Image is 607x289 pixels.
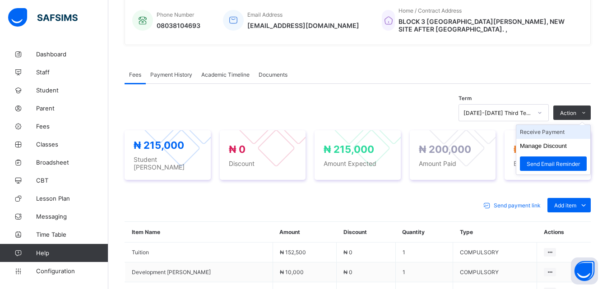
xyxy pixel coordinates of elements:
[463,110,532,116] div: [DATE]-[DATE] Third Term
[516,125,590,139] li: dropdown-list-item-text-0
[36,213,108,220] span: Messaging
[343,249,352,256] span: ₦ 0
[247,11,283,18] span: Email Address
[157,22,200,29] span: 08038104693
[398,18,574,33] span: BLOCK 3 [GEOGRAPHIC_DATA][PERSON_NAME], NEW SITE AFTER [GEOGRAPHIC_DATA]. ,
[273,222,337,243] th: Amount
[8,8,78,27] img: safsims
[337,222,395,243] th: Discount
[419,160,487,167] span: Amount Paid
[36,69,108,76] span: Staff
[247,22,359,29] span: [EMAIL_ADDRESS][DOMAIN_NAME]
[134,139,184,151] span: ₦ 215,000
[125,222,273,243] th: Item Name
[36,159,108,166] span: Broadsheet
[324,160,392,167] span: Amount Expected
[36,87,108,94] span: Student
[343,269,352,275] span: ₦ 0
[395,243,453,262] td: 1
[36,249,108,257] span: Help
[201,71,250,78] span: Academic Timeline
[453,222,537,243] th: Type
[324,143,374,155] span: ₦ 215,000
[36,105,108,112] span: Parent
[459,95,472,101] span: Term
[150,71,192,78] span: Payment History
[527,161,580,167] span: Send Email Reminder
[157,11,194,18] span: Phone Number
[395,222,453,243] th: Quantity
[36,177,108,184] span: CBT
[419,143,471,155] span: ₦ 200,000
[36,195,108,202] span: Lesson Plan
[516,153,590,174] li: dropdown-list-item-text-2
[229,160,297,167] span: Discount
[36,141,108,148] span: Classes
[280,249,306,256] span: ₦ 152,500
[229,143,246,155] span: ₦ 0
[259,71,287,78] span: Documents
[36,123,108,130] span: Fees
[514,143,558,155] span: ₦ 15,000
[398,7,462,14] span: Home / Contract Address
[36,50,108,58] span: Dashboard
[571,257,598,284] button: Open asap
[520,142,567,149] button: Manage Discount
[516,139,590,153] li: dropdown-list-item-text-1
[395,262,453,282] td: 1
[132,269,266,275] span: Development [PERSON_NAME]
[554,202,576,209] span: Add item
[36,267,108,275] span: Configuration
[134,156,202,171] span: Student [PERSON_NAME]
[537,222,591,243] th: Actions
[560,110,576,116] span: Action
[494,202,541,209] span: Send payment link
[453,243,537,262] td: COMPULSORY
[36,231,108,238] span: Time Table
[453,262,537,282] td: COMPULSORY
[129,71,141,78] span: Fees
[514,160,582,167] span: Balance
[280,269,304,275] span: ₦ 10,000
[132,249,266,256] span: Tuition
